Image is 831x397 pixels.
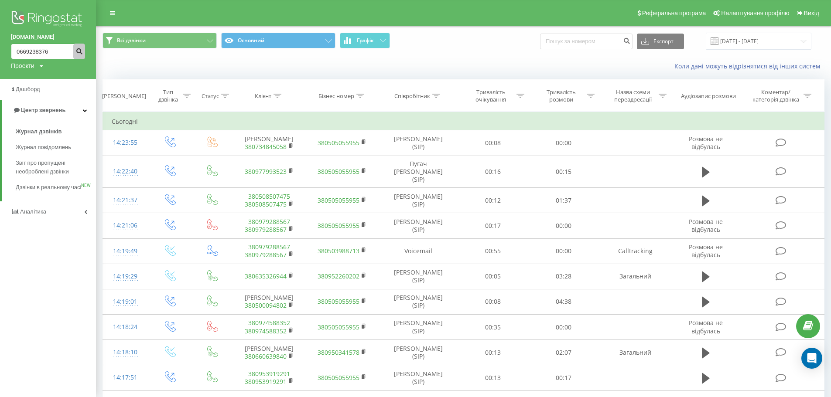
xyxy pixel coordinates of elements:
a: 380505055955 [318,196,359,204]
a: Журнал дзвінків [16,124,96,139]
input: Пошук за номером [11,44,85,59]
td: [PERSON_NAME] (SIP) [379,264,458,289]
span: Звіт про пропущені необроблені дзвінки [16,159,92,176]
td: Calltracking [598,238,672,264]
span: Центр звернень [21,107,65,113]
div: Аудіозапис розмови [681,92,736,100]
div: Коментар/категорія дзвінка [750,88,801,103]
td: [PERSON_NAME] [233,340,306,365]
button: Експорт [637,34,684,49]
div: 14:19:29 [112,268,139,285]
span: Розмова не відбулась [689,217,723,234]
span: Дашборд [16,86,40,92]
a: 380508507475 [248,192,290,200]
a: 380979288567 [248,243,290,251]
div: 14:21:37 [112,192,139,209]
a: 380977993523 [245,167,287,176]
td: 00:00 [528,213,598,238]
span: Вихід [804,10,819,17]
a: 380505055955 [318,139,359,147]
td: [PERSON_NAME] (SIP) [379,315,458,340]
div: Статус [202,92,219,100]
div: Тип дзвінка [156,88,181,103]
span: Журнал дзвінків [16,127,62,136]
a: 380505055955 [318,323,359,331]
div: 14:21:06 [112,217,139,234]
a: Журнал повідомлень [16,139,96,155]
a: 380979288567 [248,217,290,226]
div: Клієнт [255,92,271,100]
td: [PERSON_NAME] (SIP) [379,130,458,156]
div: Назва схеми переадресації [610,88,657,103]
td: Пугач [PERSON_NAME] (SIP) [379,156,458,188]
span: Аналiтика [20,208,46,215]
div: Проекти [11,61,34,70]
td: 00:00 [528,130,598,156]
a: 380635326944 [245,272,287,280]
span: Налаштування профілю [721,10,789,17]
div: 14:18:10 [112,344,139,361]
a: 380953919291 [245,377,287,386]
span: Розмова не відбулась [689,319,723,335]
img: Ringostat logo [11,9,85,31]
td: 01:37 [528,188,598,213]
a: 380505055955 [318,297,359,305]
a: 380979288567 [245,251,287,259]
div: 14:23:55 [112,134,139,151]
div: Тривалість розмови [538,88,585,103]
td: 00:13 [458,365,528,390]
div: Тривалість очікування [468,88,514,103]
span: Дзвінки в реальному часі [16,183,81,192]
a: 380974588352 [248,319,290,327]
td: 00:17 [458,213,528,238]
td: 00:35 [458,315,528,340]
td: [PERSON_NAME] (SIP) [379,289,458,314]
td: 02:07 [528,340,598,365]
button: Графік [340,33,390,48]
a: 380505055955 [318,167,359,176]
td: 00:17 [528,365,598,390]
td: 00:00 [528,238,598,264]
a: 380500094802 [245,301,287,309]
a: Звіт про пропущені необроблені дзвінки [16,155,96,180]
a: Дзвінки в реальному часіNEW [16,180,96,195]
td: [PERSON_NAME] [233,130,306,156]
div: Співробітник [394,92,430,100]
a: Коли дані можуть відрізнятися вiд інших систем [674,62,824,70]
td: 00:00 [528,315,598,340]
td: [PERSON_NAME] (SIP) [379,188,458,213]
a: 380505055955 [318,221,359,230]
a: Центр звернень [2,100,96,121]
a: 380953919291 [248,370,290,378]
a: 380505055955 [318,373,359,382]
td: Загальний [598,340,672,365]
td: 00:16 [458,156,528,188]
div: Бізнес номер [318,92,354,100]
td: 00:08 [458,130,528,156]
td: 00:55 [458,238,528,264]
td: 03:28 [528,264,598,289]
td: Загальний [598,264,672,289]
a: 380660639840 [245,352,287,360]
td: 00:13 [458,340,528,365]
td: 00:15 [528,156,598,188]
span: Розмова не відбулась [689,243,723,259]
td: [PERSON_NAME] [233,289,306,314]
input: Пошук за номером [540,34,633,49]
div: Open Intercom Messenger [801,348,822,369]
span: Розмова не відбулась [689,135,723,151]
a: 380950341578 [318,348,359,356]
span: Журнал повідомлень [16,143,71,152]
div: 14:22:40 [112,163,139,180]
span: Реферальна програма [642,10,706,17]
a: 380952260202 [318,272,359,280]
a: 380734845058 [245,143,287,151]
td: 00:08 [458,289,528,314]
span: Всі дзвінки [117,37,146,44]
div: [PERSON_NAME] [102,92,146,100]
a: 380508507475 [245,200,287,208]
span: Графік [357,37,374,44]
div: 14:18:24 [112,319,139,336]
td: [PERSON_NAME] (SIP) [379,365,458,390]
div: 14:19:49 [112,243,139,260]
